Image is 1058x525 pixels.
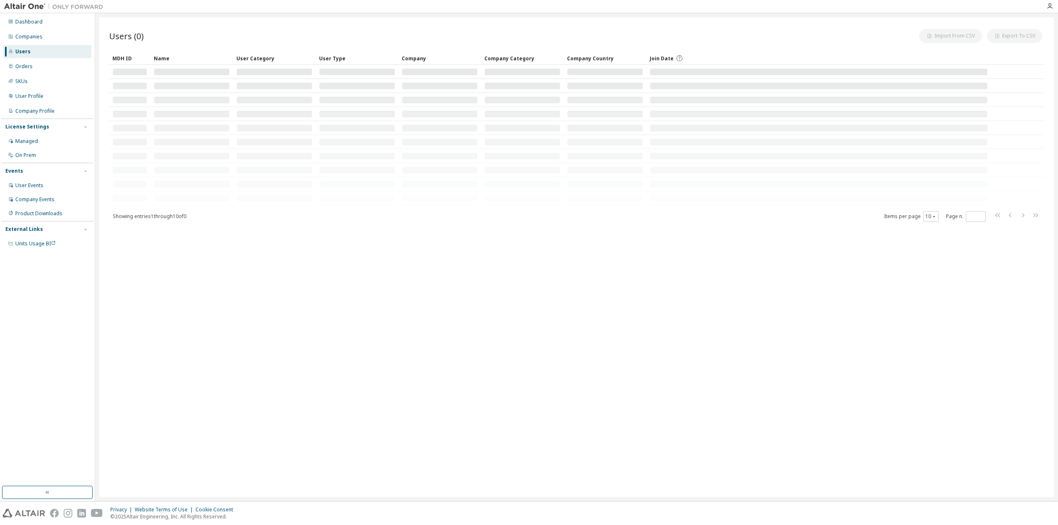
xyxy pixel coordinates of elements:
div: Company [402,52,478,65]
div: MDH ID [112,52,147,65]
div: Company Events [15,196,55,203]
div: Dashboard [15,19,43,25]
div: User Profile [15,93,43,100]
div: Orders [15,63,33,70]
span: Units Usage BI [15,240,56,247]
span: Page n. [946,211,986,222]
div: Users [15,48,31,55]
div: Company Category [484,52,560,65]
div: User Category [236,52,312,65]
span: Users (0) [109,30,144,42]
div: Events [5,168,23,174]
img: facebook.svg [50,509,59,518]
div: Privacy [110,506,135,513]
div: License Settings [5,124,49,130]
div: User Events [15,182,43,189]
button: Import From CSV [919,29,982,43]
svg: Date when the user was first added or directly signed up. If the user was deleted and later re-ad... [676,55,683,62]
img: linkedin.svg [77,509,86,518]
div: Managed [15,138,38,145]
button: Export To CSV [987,29,1042,43]
div: User Type [319,52,395,65]
div: Product Downloads [15,210,62,217]
span: Join Date [650,55,674,62]
img: youtube.svg [91,509,103,518]
img: Altair One [4,2,107,11]
div: Company Profile [15,108,55,114]
button: 10 [925,213,936,220]
p: © 2025 Altair Engineering, Inc. All Rights Reserved. [110,513,238,520]
div: External Links [5,226,43,233]
div: On Prem [15,152,36,159]
div: Name [154,52,230,65]
div: Company Country [567,52,643,65]
div: Website Terms of Use [135,506,195,513]
span: Showing entries 1 through 10 of 0 [113,213,186,220]
div: Cookie Consent [195,506,238,513]
div: Companies [15,33,43,40]
img: altair_logo.svg [2,509,45,518]
div: SKUs [15,78,28,85]
span: Items per page [884,211,939,222]
img: instagram.svg [64,509,72,518]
